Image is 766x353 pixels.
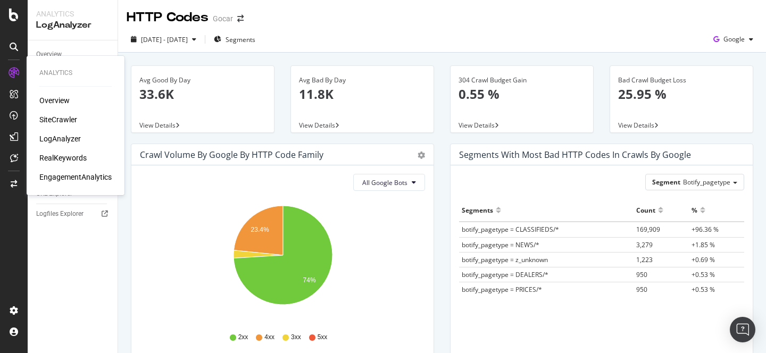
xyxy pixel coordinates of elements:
[39,133,81,144] a: LogAnalyzer
[213,13,233,24] div: Gocar
[36,208,84,220] div: Logfiles Explorer
[140,149,323,160] div: Crawl Volume by google by HTTP Code Family
[636,285,647,294] span: 950
[318,333,328,342] span: 5xx
[692,270,715,279] span: +0.53 %
[299,121,335,130] span: View Details
[462,270,548,279] span: botify_pagetype = DEALERS/*
[418,152,425,159] div: gear
[39,95,70,106] a: Overview
[251,226,269,234] text: 23.4%
[459,75,585,85] div: 304 Crawl Budget Gain
[692,201,697,218] div: %
[462,225,559,234] span: botify_pagetype = CLASSIFIEDS/*
[683,178,730,187] span: Botify_pagetype
[139,75,266,85] div: Avg Good By Day
[723,35,745,44] span: Google
[291,333,301,342] span: 3xx
[36,9,109,19] div: Analytics
[39,153,87,163] a: RealKeywords
[636,255,653,264] span: 1,223
[299,85,426,103] p: 11.8K
[636,201,655,218] div: Count
[237,15,244,22] div: arrow-right-arrow-left
[618,85,745,103] p: 25.95 %
[139,85,266,103] p: 33.6K
[140,199,425,323] svg: A chart.
[36,49,110,60] a: Overview
[226,35,255,44] span: Segments
[462,285,542,294] span: botify_pagetype = PRICES/*
[238,333,248,342] span: 2xx
[39,114,77,125] a: SiteCrawler
[618,121,654,130] span: View Details
[692,225,719,234] span: +96.36 %
[303,276,316,284] text: 74%
[636,240,653,249] span: 3,279
[39,69,112,78] div: Analytics
[652,178,680,187] span: Segment
[636,225,660,234] span: 169,909
[462,255,548,264] span: botify_pagetype = z_unknown
[730,317,755,342] div: Open Intercom Messenger
[692,255,715,264] span: +0.69 %
[36,19,109,31] div: LogAnalyzer
[39,172,112,182] a: EngagementAnalytics
[127,31,201,48] button: [DATE] - [DATE]
[141,35,188,44] span: [DATE] - [DATE]
[636,270,647,279] span: 950
[299,75,426,85] div: Avg Bad By Day
[127,9,209,27] div: HTTP Codes
[459,85,585,103] p: 0.55 %
[618,75,745,85] div: Bad Crawl Budget Loss
[459,121,495,130] span: View Details
[264,333,274,342] span: 4xx
[709,31,757,48] button: Google
[462,240,539,249] span: botify_pagetype = NEWS/*
[353,174,425,191] button: All Google Bots
[692,240,715,249] span: +1.85 %
[210,31,260,48] button: Segments
[692,285,715,294] span: +0.53 %
[362,178,407,187] span: All Google Bots
[462,201,493,218] div: Segments
[36,208,110,220] a: Logfiles Explorer
[36,49,62,60] div: Overview
[459,149,691,160] div: Segments with most bad HTTP codes in Crawls by google
[139,121,176,130] span: View Details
